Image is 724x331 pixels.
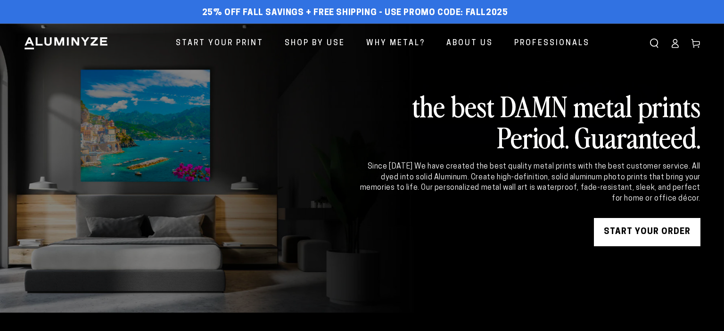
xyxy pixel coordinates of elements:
span: Why Metal? [366,37,425,50]
h2: the best DAMN metal prints Period. Guaranteed. [358,90,700,152]
a: Shop By Use [278,31,352,56]
a: Why Metal? [359,31,432,56]
a: START YOUR Order [594,218,700,246]
a: Start Your Print [169,31,271,56]
div: Since [DATE] We have created the best quality metal prints with the best customer service. All dy... [358,161,700,204]
span: Start Your Print [176,37,263,50]
summary: Search our site [644,33,665,54]
a: About Us [439,31,500,56]
span: Professionals [514,37,590,50]
span: Shop By Use [285,37,345,50]
span: About Us [446,37,493,50]
a: Professionals [507,31,597,56]
img: Aluminyze [24,36,108,50]
span: 25% off FALL Savings + Free Shipping - Use Promo Code: FALL2025 [202,8,508,18]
